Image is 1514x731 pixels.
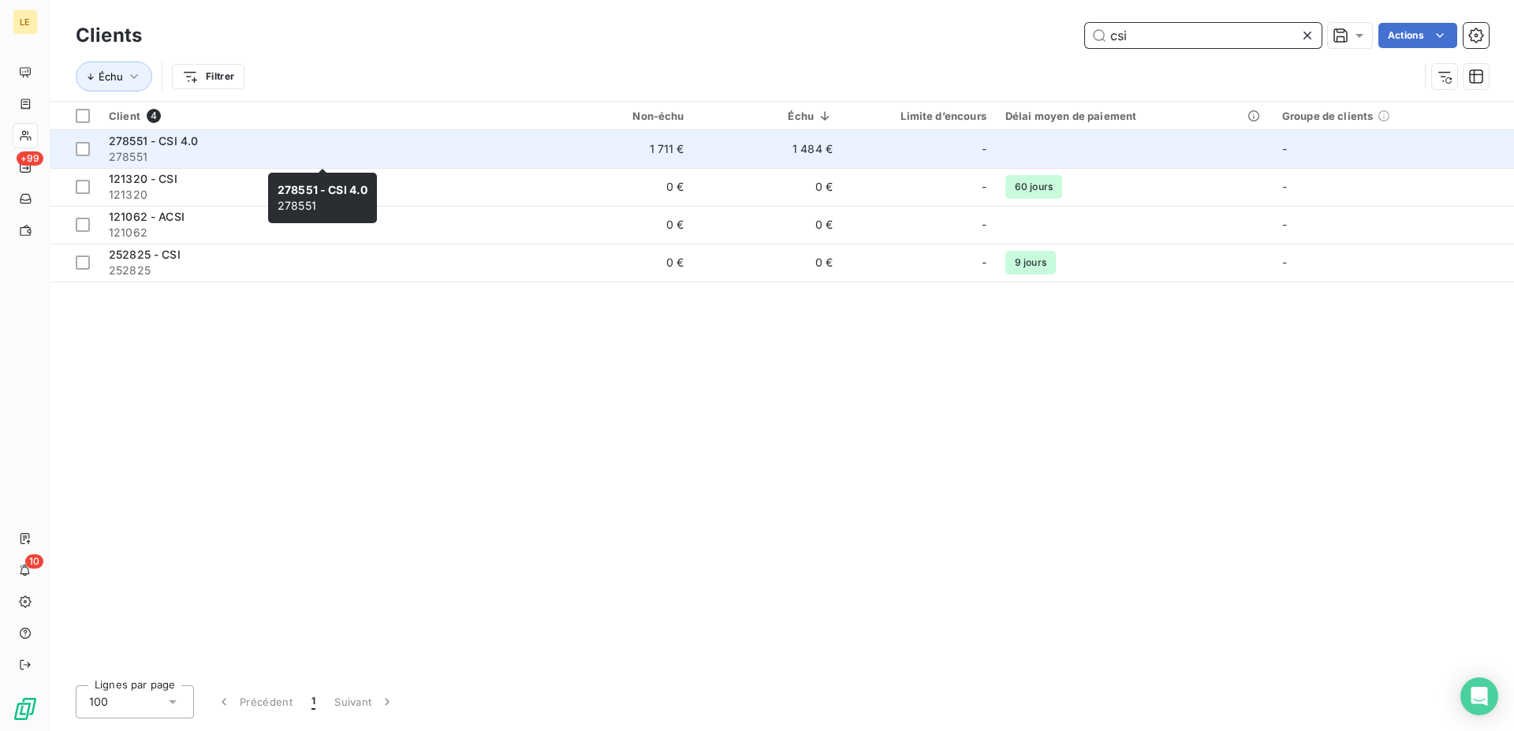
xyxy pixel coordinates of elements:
[109,149,535,165] span: 278551
[207,685,302,718] button: Précédent
[278,183,367,196] span: 278551 - CSI 4.0
[109,225,535,241] span: 121062
[1085,23,1322,48] input: Rechercher
[694,130,842,168] td: 1 484 €
[17,151,43,166] span: +99
[1460,677,1498,715] div: Open Intercom Messenger
[109,110,140,122] span: Client
[545,206,693,244] td: 0 €
[25,554,43,569] span: 10
[278,183,367,212] span: 278551
[703,110,833,122] div: Échu
[545,130,693,168] td: 1 711 €
[1378,23,1457,48] button: Actions
[1282,142,1287,155] span: -
[172,64,244,89] button: Filtrer
[109,172,177,185] span: 121320 - CSI
[311,694,315,710] span: 1
[982,217,986,233] span: -
[1282,255,1287,269] span: -
[109,210,185,223] span: 121062 - ACSI
[1005,110,1263,122] div: Délai moyen de paiement
[1282,218,1287,231] span: -
[694,168,842,206] td: 0 €
[1282,180,1287,193] span: -
[545,168,693,206] td: 0 €
[694,244,842,282] td: 0 €
[76,62,152,91] button: Échu
[982,179,986,195] span: -
[694,206,842,244] td: 0 €
[109,263,535,278] span: 252825
[13,9,38,35] div: LE
[147,109,161,123] span: 4
[1005,251,1056,274] span: 9 jours
[1005,175,1062,199] span: 60 jours
[302,685,325,718] button: 1
[109,248,181,261] span: 252825 - CSI
[545,244,693,282] td: 0 €
[109,187,535,203] span: 121320
[982,141,986,157] span: -
[1282,110,1374,122] span: Groupe de clients
[982,255,986,270] span: -
[554,110,684,122] div: Non-échu
[852,110,986,122] div: Limite d’encours
[99,70,123,83] span: Échu
[89,694,108,710] span: 100
[13,696,38,722] img: Logo LeanPay
[109,134,198,147] span: 278551 - CSI 4.0
[76,21,142,50] h3: Clients
[325,685,405,718] button: Suivant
